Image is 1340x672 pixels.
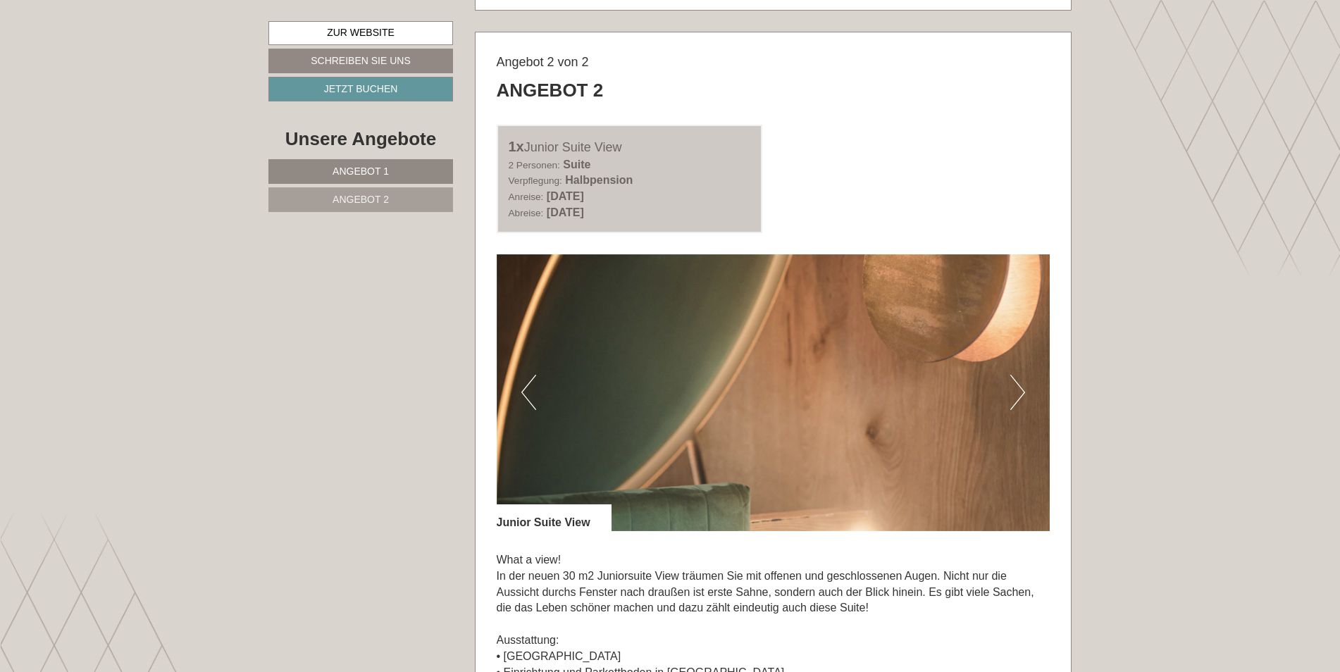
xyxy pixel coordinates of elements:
div: Junior Suite View [509,137,751,157]
b: [DATE] [547,190,584,202]
button: Next [1010,375,1025,410]
div: Angebot 2 [497,77,604,104]
a: Jetzt buchen [268,77,453,101]
small: 2 Personen: [509,160,560,170]
small: Verpflegung: [509,175,562,186]
b: Suite [563,158,590,170]
span: Angebot 2 [333,194,389,205]
small: Abreise: [509,208,544,218]
small: Anreise: [509,192,544,202]
img: image [497,254,1050,531]
div: Junior Suite View [497,504,612,531]
b: 1x [509,139,524,154]
a: Schreiben Sie uns [268,49,453,73]
div: Unsere Angebote [268,126,453,152]
a: Zur Website [268,21,453,45]
b: Halbpension [565,174,633,186]
button: Previous [521,375,536,410]
span: Angebot 1 [333,166,389,177]
b: [DATE] [547,206,584,218]
span: Angebot 2 von 2 [497,55,589,69]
